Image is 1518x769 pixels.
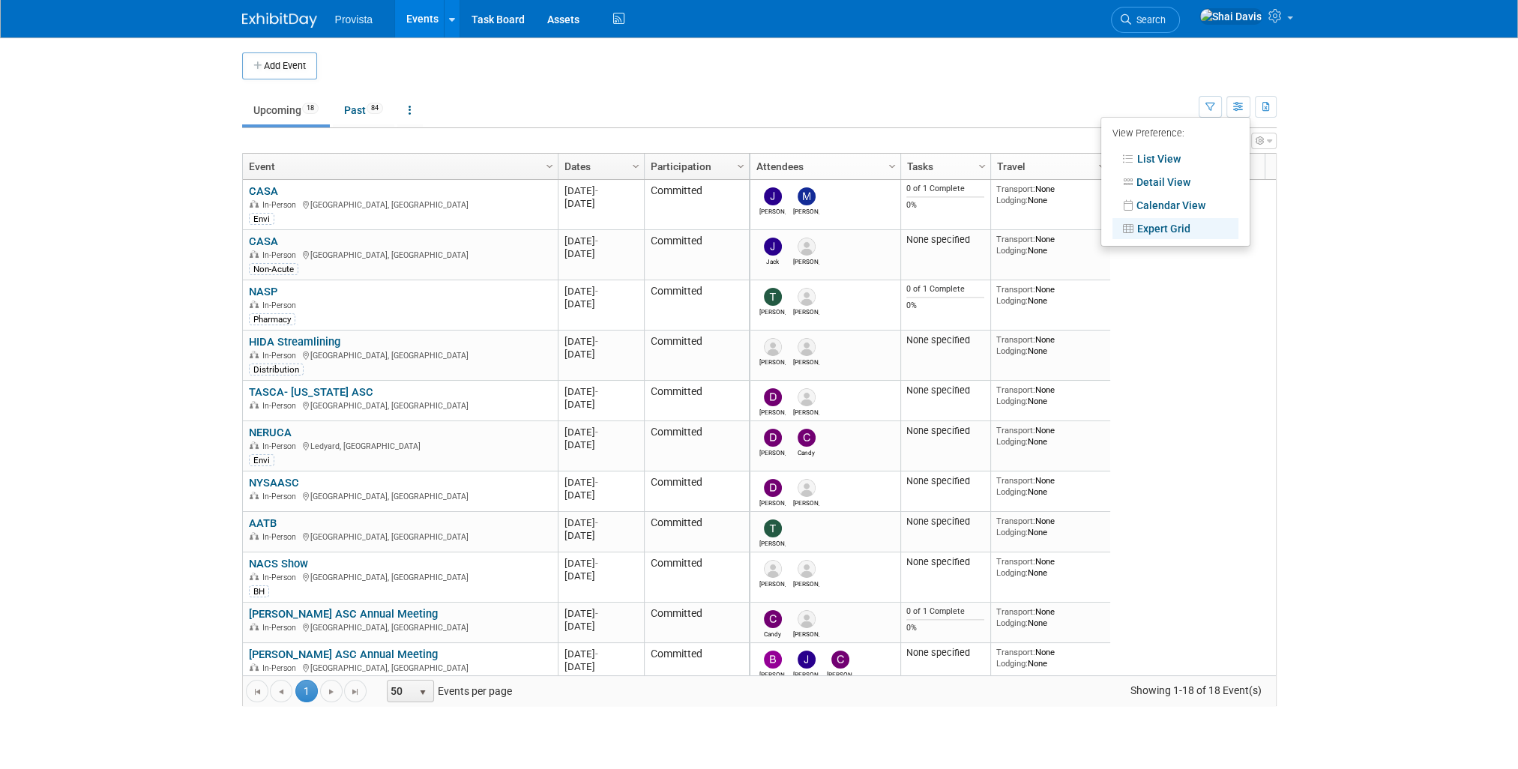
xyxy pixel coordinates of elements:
[764,388,782,406] img: Debbie Treat
[250,441,259,449] img: In-Person Event
[564,348,637,361] div: [DATE]
[906,234,984,246] div: None specified
[759,578,786,588] div: Ashley Grossman
[564,154,634,179] a: Dates
[388,681,413,702] span: 50
[242,52,317,79] button: Add Event
[249,570,551,583] div: [GEOGRAPHIC_DATA], [GEOGRAPHIC_DATA]
[564,426,637,438] div: [DATE]
[249,516,277,530] a: AATB
[302,103,319,114] span: 18
[996,567,1028,578] span: Lodging:
[906,606,984,617] div: 0 of 1 Complete
[275,686,287,698] span: Go to the previous page
[250,573,259,580] img: In-Person Event
[764,519,782,537] img: Ted Vanzante
[644,280,749,331] td: Committed
[764,560,782,578] img: Ashley Grossman
[595,185,598,196] span: -
[249,621,551,633] div: [GEOGRAPHIC_DATA], [GEOGRAPHIC_DATA]
[564,385,637,398] div: [DATE]
[564,438,637,451] div: [DATE]
[644,381,749,421] td: Committed
[996,284,1035,295] span: Transport:
[644,230,749,280] td: Committed
[798,560,816,578] img: Dean Dennerline
[798,388,816,406] img: Vince Gay
[906,475,984,487] div: None specified
[906,301,984,311] div: 0%
[996,647,1035,657] span: Transport:
[997,154,1100,179] a: Travel
[831,651,849,669] img: Clifford Parker
[798,338,816,356] img: Jerry Johnson
[564,660,637,673] div: [DATE]
[595,286,598,297] span: -
[906,425,984,437] div: None specified
[996,184,1035,194] span: Transport:
[564,285,637,298] div: [DATE]
[793,406,819,416] div: Vince Gay
[541,154,558,176] a: Column Settings
[798,187,816,205] img: Mitchell Bowman
[249,154,548,179] a: Event
[564,620,637,633] div: [DATE]
[996,334,1035,345] span: Transport:
[996,234,1104,256] div: None None
[798,610,816,628] img: Rayna Frisby
[1112,218,1238,239] a: Expert Grid
[249,557,308,570] a: NACS Show
[886,160,898,172] span: Column Settings
[564,298,637,310] div: [DATE]
[996,384,1104,406] div: None None
[884,154,900,176] a: Column Settings
[262,573,301,582] span: In-Person
[996,425,1035,435] span: Transport:
[906,334,984,346] div: None specified
[1096,160,1108,172] span: Column Settings
[996,184,1104,205] div: None None
[996,396,1028,406] span: Lodging:
[759,256,786,265] div: Jack Baird
[996,606,1104,628] div: None None
[732,154,749,176] a: Column Settings
[793,447,819,456] div: Candy Price
[996,516,1104,537] div: None None
[564,489,637,501] div: [DATE]
[764,338,782,356] img: Jeff Kittle
[262,532,301,542] span: In-Person
[798,238,816,256] img: Jennifer Geronaitis
[249,198,551,211] div: [GEOGRAPHIC_DATA], [GEOGRAPHIC_DATA]
[250,401,259,408] img: In-Person Event
[996,346,1028,356] span: Lodging:
[249,248,551,261] div: [GEOGRAPHIC_DATA], [GEOGRAPHIC_DATA]
[1131,14,1166,25] span: Search
[262,623,301,633] span: In-Person
[906,647,984,659] div: None specified
[764,479,782,497] img: Debbie Treat
[996,295,1028,306] span: Lodging:
[644,421,749,471] td: Committed
[644,471,749,512] td: Committed
[996,195,1028,205] span: Lodging:
[295,680,318,702] span: 1
[764,238,782,256] img: Jack Baird
[367,103,383,114] span: 84
[595,386,598,397] span: -
[630,160,642,172] span: Column Settings
[595,477,598,488] span: -
[644,603,749,643] td: Committed
[335,13,373,25] span: Provista
[249,439,551,452] div: Ledyard, [GEOGRAPHIC_DATA]
[262,492,301,501] span: In-Person
[262,301,301,310] span: In-Person
[627,154,644,176] a: Column Settings
[564,247,637,260] div: [DATE]
[262,401,301,411] span: In-Person
[793,578,819,588] div: Dean Dennerline
[759,447,786,456] div: Debbie Treat
[249,585,269,597] div: BH
[798,479,816,497] img: Vince Gay
[250,351,259,358] img: In-Person Event
[996,647,1104,669] div: None None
